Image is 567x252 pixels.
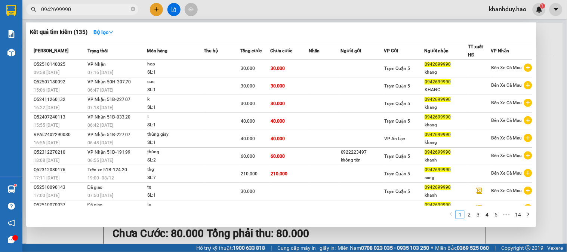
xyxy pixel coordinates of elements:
span: Bến Xe Cà Mau [491,188,522,193]
span: VP Gửi [384,48,398,53]
span: 07:18 [DATE] [87,105,113,110]
div: Q52510140025 [34,61,85,68]
span: Trạm Quận 5 [385,83,410,89]
span: 30.000 [271,83,285,89]
li: 2 [465,210,474,219]
span: 06:55 [DATE] [87,158,113,163]
div: thg [147,166,203,174]
div: Q52312270210 [34,148,85,156]
span: Nhãn [309,48,320,53]
span: plus-circle [524,64,532,72]
span: plus-circle [524,187,532,195]
img: solution-icon [7,30,15,38]
span: VP An Lạc [385,136,405,141]
span: 0942699990 [425,185,451,190]
span: 0942699990 [425,97,451,102]
span: 30.000 [241,189,255,194]
img: warehouse-icon [7,49,15,56]
button: right [524,210,533,219]
span: 40.000 [271,119,285,124]
a: 5 [492,210,500,219]
div: SL: 1 [147,191,203,200]
span: right [526,212,530,216]
span: Món hàng [147,48,167,53]
div: SL: 7 [147,174,203,182]
li: Next Page [524,210,533,219]
li: Next 5 Pages [500,210,512,219]
span: 210.000 [271,171,287,176]
span: Bến Xe Cà Mau [491,170,522,176]
div: SL: 1 [147,104,203,112]
div: KHANG [425,86,468,94]
a: 1 [456,210,464,219]
div: Q52407240113 [34,113,85,121]
span: Người nhận [424,48,449,53]
span: 07:16 [DATE] [87,70,113,75]
span: left [449,212,453,216]
span: close-circle [131,6,135,13]
span: Thu hộ [204,48,218,53]
span: 09:58 [DATE] [34,70,59,75]
span: plus-circle [524,169,532,177]
span: plus-circle [524,151,532,160]
span: 40.000 [241,119,255,124]
span: search [31,7,36,12]
span: 40.000 [271,136,285,141]
span: message [8,236,15,243]
li: 4 [483,210,491,219]
span: notification [8,219,15,227]
span: Trạm Quận 5 [385,119,410,124]
div: không tên [341,156,384,164]
span: 0942699990 [425,79,451,84]
span: plus-circle [524,134,532,142]
div: Q52312080176 [34,166,85,174]
span: Trạm Quận 5 [385,154,410,159]
span: Đã giao [87,185,103,190]
span: 17:11 [DATE] [34,175,59,181]
li: Hotline: 02839552959 [70,28,312,37]
li: 1 [456,210,465,219]
h3: Kết quả tìm kiếm ( 135 ) [30,28,87,36]
span: 30.000 [271,101,285,106]
b: GỬI : Bến Xe Cà Mau [9,54,105,67]
span: 0942699990 [425,150,451,155]
span: 06:42 [DATE] [87,123,113,128]
span: Trạm Quận 5 [385,101,410,106]
span: 0942699990 [425,62,451,67]
span: [PERSON_NAME] [34,48,68,53]
div: khang [425,68,468,76]
span: 30.000 [271,66,285,71]
strong: Bộ lọc [93,29,114,35]
span: Đã giao [87,202,103,208]
div: tg [147,183,203,191]
div: khang [425,104,468,111]
span: 16:56 [DATE] [34,140,59,145]
span: ••• [500,210,512,219]
img: logo.jpg [9,9,47,47]
div: VPAL2402290030 [34,131,85,139]
span: plus-circle [524,99,532,107]
div: Q52411260132 [34,96,85,104]
span: 07:50 [DATE] [87,193,113,198]
span: Người gửi [340,48,361,53]
span: 18:08 [DATE] [34,158,59,163]
div: SL: 2 [147,156,203,165]
span: TT xuất HĐ [468,44,483,58]
span: 30.000 [241,83,255,89]
div: SL: 1 [147,68,203,77]
span: plus-circle [524,204,532,212]
span: Bến Xe Cà Mau [491,118,522,123]
span: 16:22 [DATE] [34,105,59,110]
span: 0942699990 [425,167,451,172]
span: 30.000 [241,101,255,106]
span: 19:00 - 08/12 [87,175,114,181]
div: Q52510090143 [34,184,85,191]
img: logo-vxr [6,5,16,16]
a: 2 [465,210,473,219]
button: Bộ lọcdown [87,26,120,38]
div: SL: 1 [147,139,203,147]
span: 0942699990 [425,132,451,137]
button: left [447,210,456,219]
span: 40.000 [241,136,255,141]
div: khanh [425,191,468,199]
